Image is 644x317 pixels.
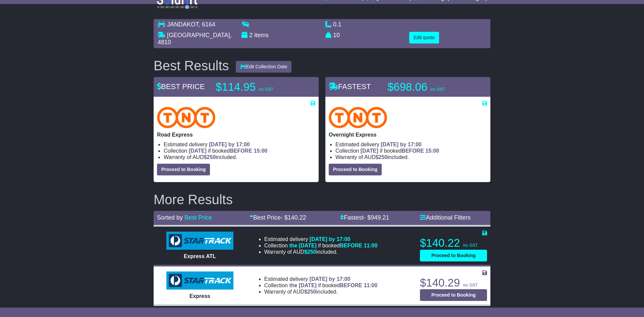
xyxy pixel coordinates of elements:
[381,142,422,147] span: [DATE] by 17:00
[164,148,315,154] li: Collection
[164,154,315,160] li: Warranty of AUD included.
[157,82,205,91] span: BEST PRICE
[264,249,378,255] li: Warranty of AUD included.
[264,282,378,289] li: Collection
[216,80,300,94] p: $114.95
[288,214,306,221] span: 140.22
[420,236,487,250] p: $140.22
[249,32,253,38] span: 2
[364,214,389,221] span: - $
[154,192,490,207] h2: More Results
[281,214,306,221] span: - $
[378,154,387,160] span: 250
[289,243,377,248] span: if booked
[157,214,183,221] span: Sorted by
[364,243,377,248] span: 11:00
[329,107,387,128] img: TNT Domestic: Overnight Express
[250,214,306,221] a: Best Price- $140.22
[401,148,424,154] span: BEFORE
[157,164,210,175] button: Proceed to Booking
[289,283,316,288] span: the [DATE]
[329,82,371,91] span: FASTEST
[329,132,487,138] p: Overnight Express
[340,243,362,248] span: BEFORE
[307,289,316,295] span: 250
[207,154,216,160] span: 250
[333,21,341,28] span: 0.1
[335,154,487,160] li: Warranty of AUD included.
[166,232,233,250] img: StarTrack: Express ATL
[364,283,377,288] span: 11:00
[167,32,230,38] span: [GEOGRAPHIC_DATA]
[209,142,250,147] span: [DATE] by 17:00
[335,148,487,154] li: Collection
[463,243,477,248] span: inc GST
[150,58,232,73] div: Best Results
[340,214,389,221] a: Fastest- $949.21
[264,276,378,282] li: Estimated delivery
[307,249,316,255] span: 250
[420,276,487,290] p: $140.29
[264,289,378,295] li: Warranty of AUD included.
[184,253,216,259] span: Express ATL
[254,32,269,38] span: items
[230,148,252,154] span: BEFORE
[304,289,316,295] span: $
[189,148,207,154] span: [DATE]
[310,236,351,242] span: [DATE] by 17:00
[157,132,315,138] p: Road Express
[304,249,316,255] span: $
[333,32,340,38] span: 10
[264,242,378,249] li: Collection
[166,271,233,290] img: StarTrack: Express
[420,214,471,221] a: Additional Filters
[430,87,445,92] span: inc GST
[463,283,477,288] span: inc GST
[335,141,487,148] li: Estimated delivery
[199,21,215,28] span: , 6164
[420,289,487,301] button: Proceed to Booking
[310,276,351,282] span: [DATE] by 17:00
[425,148,439,154] span: 15:00
[158,32,231,46] span: , 4810
[204,154,216,160] span: $
[387,80,471,94] p: $698.06
[236,61,292,73] button: Edit Collection Date
[420,250,487,261] button: Proceed to Booking
[329,164,382,175] button: Proceed to Booking
[157,107,215,128] img: TNT Domestic: Road Express
[371,214,389,221] span: 949.21
[289,243,316,248] span: the [DATE]
[164,141,315,148] li: Estimated delivery
[340,283,362,288] span: BEFORE
[167,21,199,28] span: JANDAKOT
[375,154,387,160] span: $
[259,87,273,92] span: inc GST
[189,148,267,154] span: if booked
[190,293,210,299] span: Express
[289,283,377,288] span: if booked
[254,148,267,154] span: 15:00
[184,214,212,221] a: Best Price
[361,148,439,154] span: if booked
[361,148,378,154] span: [DATE]
[264,236,378,242] li: Estimated delivery
[409,32,439,44] button: Edit quote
